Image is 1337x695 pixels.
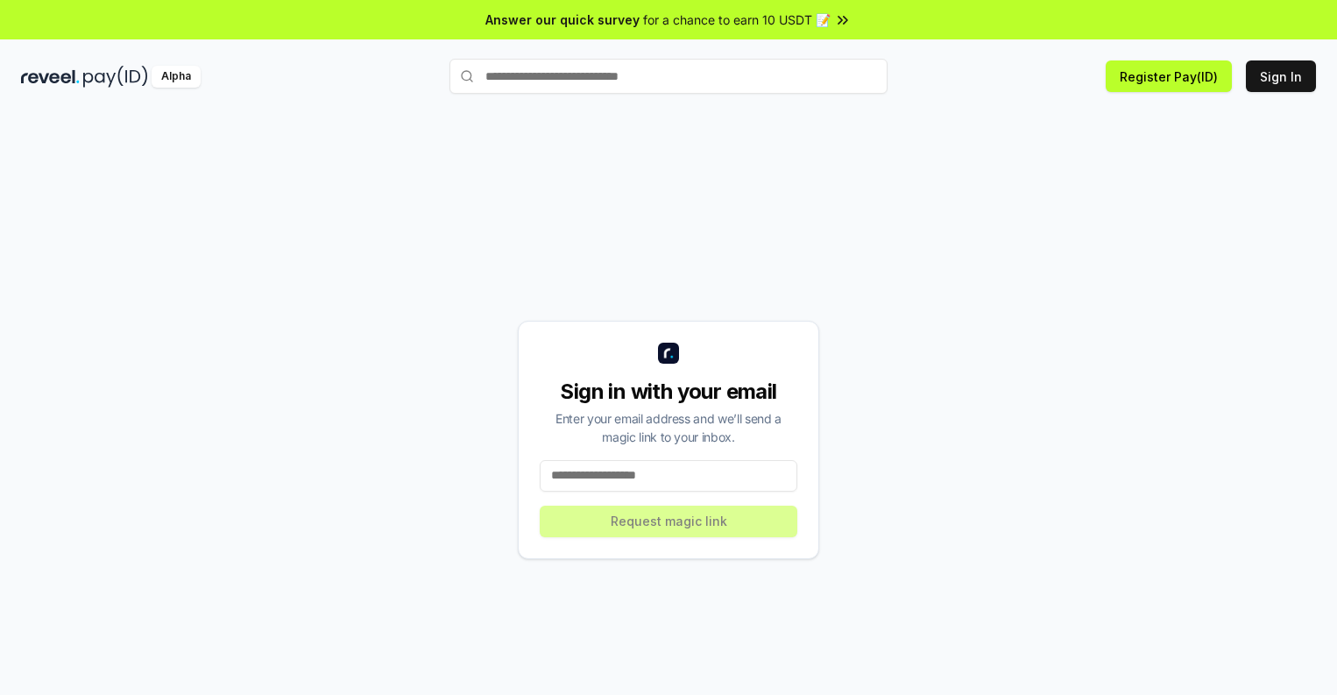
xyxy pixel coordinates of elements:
div: Alpha [152,66,201,88]
img: logo_small [658,343,679,364]
button: Register Pay(ID) [1106,60,1232,92]
img: reveel_dark [21,66,80,88]
div: Enter your email address and we’ll send a magic link to your inbox. [540,409,797,446]
button: Sign In [1246,60,1316,92]
img: pay_id [83,66,148,88]
span: for a chance to earn 10 USDT 📝 [643,11,831,29]
div: Sign in with your email [540,378,797,406]
span: Answer our quick survey [485,11,640,29]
